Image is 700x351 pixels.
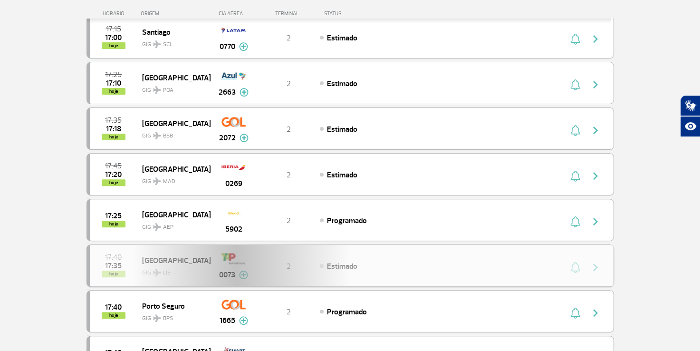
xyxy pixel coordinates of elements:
[153,40,161,48] img: destiny_airplane.svg
[142,218,203,232] span: GIG
[239,316,248,325] img: mais-info-painel-voo.svg
[163,132,173,140] span: BSB
[142,300,203,312] span: Porto Seguro
[287,307,291,317] span: 2
[102,134,125,140] span: hoje
[287,170,291,180] span: 2
[590,170,601,182] img: seta-direita-painel-voo.svg
[287,79,291,88] span: 2
[220,315,235,326] span: 1665
[142,163,203,175] span: [GEOGRAPHIC_DATA]
[142,71,203,84] span: [GEOGRAPHIC_DATA]
[142,26,203,38] span: Santiago
[240,134,249,142] img: mais-info-painel-voo.svg
[590,33,601,45] img: seta-direita-painel-voo.svg
[220,41,235,52] span: 0770
[142,81,203,95] span: GIG
[287,33,291,43] span: 2
[153,314,161,322] img: destiny_airplane.svg
[105,171,122,178] span: 2025-08-27 17:20:00
[105,213,122,219] span: 2025-08-27 17:25:00
[219,132,236,144] span: 2072
[106,80,121,87] span: 2025-08-27 17:10:00
[105,117,122,124] span: 2025-08-27 17:35:00
[102,179,125,186] span: hoje
[570,33,580,45] img: sino-painel-voo.svg
[239,42,248,51] img: mais-info-painel-voo.svg
[570,307,580,319] img: sino-painel-voo.svg
[153,177,161,185] img: destiny_airplane.svg
[570,170,580,182] img: sino-painel-voo.svg
[153,223,161,231] img: destiny_airplane.svg
[102,312,125,319] span: hoje
[327,33,357,43] span: Estimado
[142,309,203,323] span: GIG
[210,10,258,17] div: CIA AÉREA
[327,307,367,317] span: Programado
[225,224,242,235] span: 5902
[142,127,203,140] span: GIG
[570,79,580,90] img: sino-painel-voo.svg
[163,223,173,232] span: AEP
[102,42,125,49] span: hoje
[327,79,357,88] span: Estimado
[142,208,203,221] span: [GEOGRAPHIC_DATA]
[590,125,601,136] img: seta-direita-painel-voo.svg
[102,221,125,227] span: hoje
[287,125,291,134] span: 2
[680,116,700,137] button: Abrir recursos assistivos.
[89,10,141,17] div: HORÁRIO
[105,34,122,41] span: 2025-08-27 17:00:00
[319,10,397,17] div: STATUS
[105,304,122,311] span: 2025-08-27 17:40:00
[327,170,357,180] span: Estimado
[153,86,161,94] img: destiny_airplane.svg
[105,71,122,78] span: 2025-08-27 17:25:00
[163,86,173,95] span: POA
[219,87,236,98] span: 2663
[141,10,210,17] div: ORIGEM
[163,177,175,186] span: MAD
[102,88,125,95] span: hoje
[590,79,601,90] img: seta-direita-painel-voo.svg
[153,132,161,139] img: destiny_airplane.svg
[590,307,601,319] img: seta-direita-painel-voo.svg
[680,95,700,137] div: Plugin de acessibilidade da Hand Talk.
[106,26,121,32] span: 2025-08-27 17:15:00
[106,126,121,132] span: 2025-08-27 17:18:00
[590,216,601,227] img: seta-direita-painel-voo.svg
[163,314,173,323] span: BPS
[142,117,203,129] span: [GEOGRAPHIC_DATA]
[142,35,203,49] span: GIG
[327,216,367,225] span: Programado
[570,125,580,136] img: sino-painel-voo.svg
[225,178,242,189] span: 0269
[163,40,173,49] span: SCL
[142,172,203,186] span: GIG
[240,88,249,97] img: mais-info-painel-voo.svg
[258,10,319,17] div: TERMINAL
[327,125,357,134] span: Estimado
[287,216,291,225] span: 2
[680,95,700,116] button: Abrir tradutor de língua de sinais.
[570,216,580,227] img: sino-painel-voo.svg
[105,163,122,169] span: 2025-08-27 17:45:00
